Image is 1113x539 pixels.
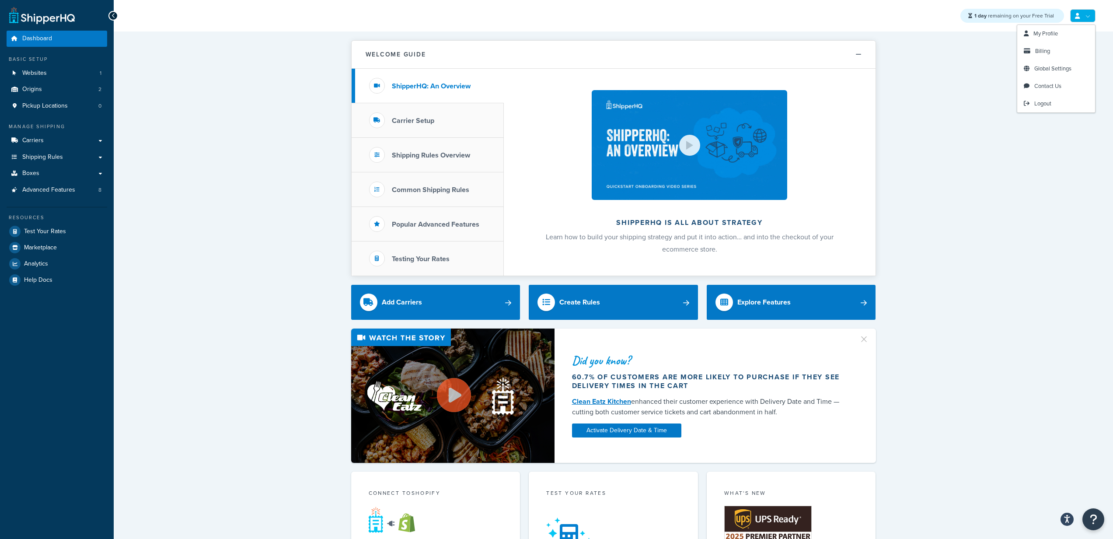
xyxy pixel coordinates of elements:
[352,41,876,69] button: Welcome Guide
[1082,508,1104,530] button: Open Resource Center
[24,276,52,284] span: Help Docs
[1017,60,1095,77] a: Global Settings
[707,285,876,320] a: Explore Features
[24,244,57,252] span: Marketplace
[22,186,75,194] span: Advanced Features
[572,423,681,437] a: Activate Delivery Date & Time
[351,329,555,463] img: Video thumbnail
[7,133,107,149] a: Carriers
[22,154,63,161] span: Shipping Rules
[7,65,107,81] li: Websites
[7,165,107,182] a: Boxes
[572,396,631,406] a: Clean Eatz Kitchen
[1034,99,1051,108] span: Logout
[7,81,107,98] li: Origins
[22,86,42,93] span: Origins
[1017,25,1095,42] a: My Profile
[1017,77,1095,95] a: Contact Us
[7,31,107,47] a: Dashboard
[1033,29,1058,38] span: My Profile
[98,86,101,93] span: 2
[546,232,834,254] span: Learn how to build your shipping strategy and put it into action… and into the checkout of your e...
[7,56,107,63] div: Basic Setup
[7,256,107,272] a: Analytics
[572,373,848,390] div: 60.7% of customers are more likely to purchase if they see delivery times in the cart
[529,285,698,320] a: Create Rules
[592,90,787,200] img: ShipperHQ is all about strategy
[392,117,434,125] h3: Carrier Setup
[559,296,600,308] div: Create Rules
[7,98,107,114] li: Pickup Locations
[1034,82,1061,90] span: Contact Us
[392,82,471,90] h3: ShipperHQ: An Overview
[98,102,101,110] span: 0
[7,214,107,221] div: Resources
[7,272,107,288] a: Help Docs
[22,170,39,177] span: Boxes
[369,489,503,499] div: Connect to Shopify
[737,296,791,308] div: Explore Features
[1035,47,1050,55] span: Billing
[22,35,52,42] span: Dashboard
[22,70,47,77] span: Websites
[351,285,520,320] a: Add Carriers
[974,12,987,20] strong: 1 day
[7,98,107,114] a: Pickup Locations0
[22,102,68,110] span: Pickup Locations
[392,255,450,263] h3: Testing Your Rates
[572,354,848,367] div: Did you know?
[22,137,44,144] span: Carriers
[7,182,107,198] li: Advanced Features
[24,260,48,268] span: Analytics
[392,151,470,159] h3: Shipping Rules Overview
[7,65,107,81] a: Websites1
[1017,95,1095,112] a: Logout
[1017,42,1095,60] a: Billing
[546,489,680,499] div: Test your rates
[24,228,66,235] span: Test Your Rates
[724,489,858,499] div: What's New
[7,224,107,239] a: Test Your Rates
[527,219,852,227] h2: ShipperHQ is all about strategy
[369,507,423,533] img: connect-shq-shopify-9b9a8c5a.svg
[392,186,469,194] h3: Common Shipping Rules
[1034,64,1071,73] span: Global Settings
[7,149,107,165] a: Shipping Rules
[572,396,848,417] div: enhanced their customer experience with Delivery Date and Time — cutting both customer service ti...
[7,81,107,98] a: Origins2
[100,70,101,77] span: 1
[98,186,101,194] span: 8
[7,123,107,130] div: Manage Shipping
[392,220,479,228] h3: Popular Advanced Features
[7,182,107,198] a: Advanced Features8
[7,240,107,255] a: Marketplace
[366,51,426,58] h2: Welcome Guide
[974,12,1054,20] span: remaining on your Free Trial
[382,296,422,308] div: Add Carriers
